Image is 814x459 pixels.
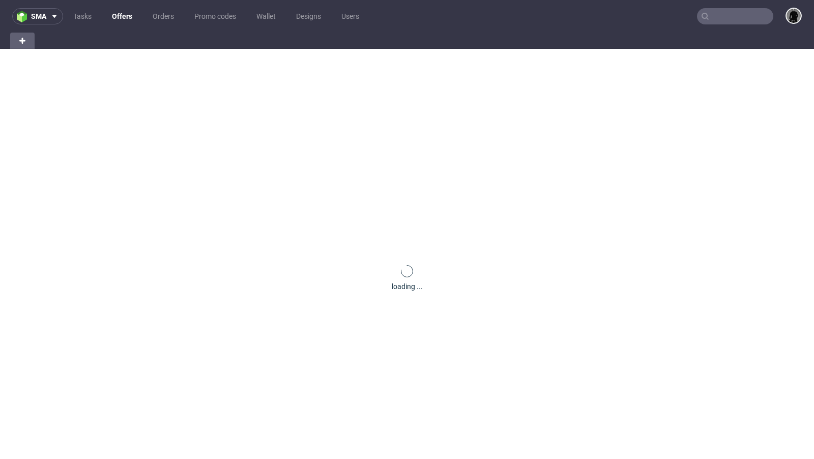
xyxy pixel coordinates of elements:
a: Users [335,8,365,24]
a: Designs [290,8,327,24]
a: Offers [106,8,138,24]
a: Wallet [250,8,282,24]
img: logo [17,11,31,22]
span: sma [31,13,46,20]
a: Orders [147,8,180,24]
a: Tasks [67,8,98,24]
div: loading ... [392,281,423,292]
button: sma [12,8,63,24]
img: Dawid Urbanowicz [787,9,801,23]
a: Promo codes [188,8,242,24]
